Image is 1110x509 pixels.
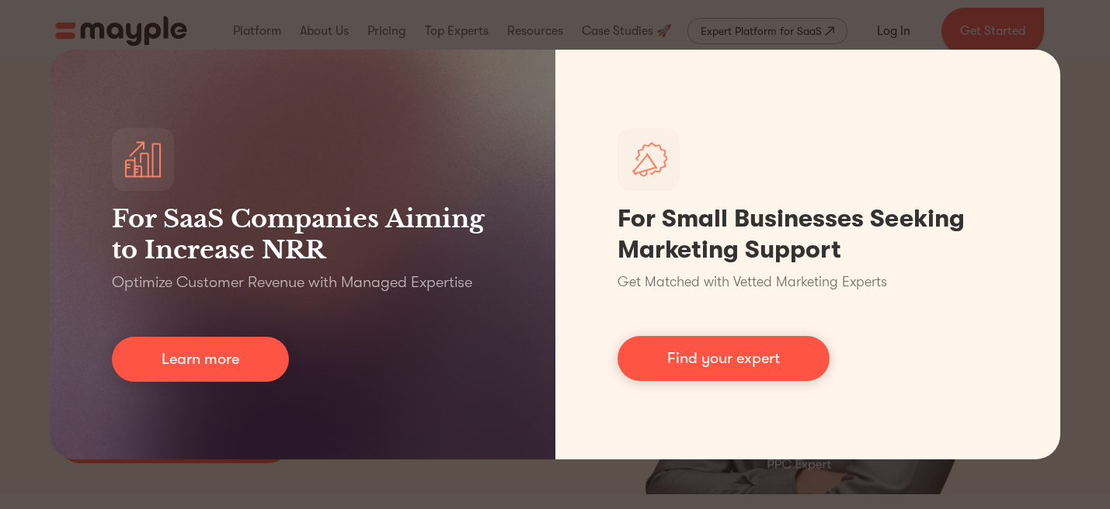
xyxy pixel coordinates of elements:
[618,203,999,265] h1: For Small Businesses Seeking Marketing Support
[618,336,830,381] a: Find your expert
[112,272,472,293] p: Optimize Customer Revenue with Managed Expertise
[618,272,887,293] p: Get Matched with Vetted Marketing Experts
[112,337,289,382] a: Learn more
[112,203,493,265] h3: For SaaS Companies Aiming to Increase NRR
